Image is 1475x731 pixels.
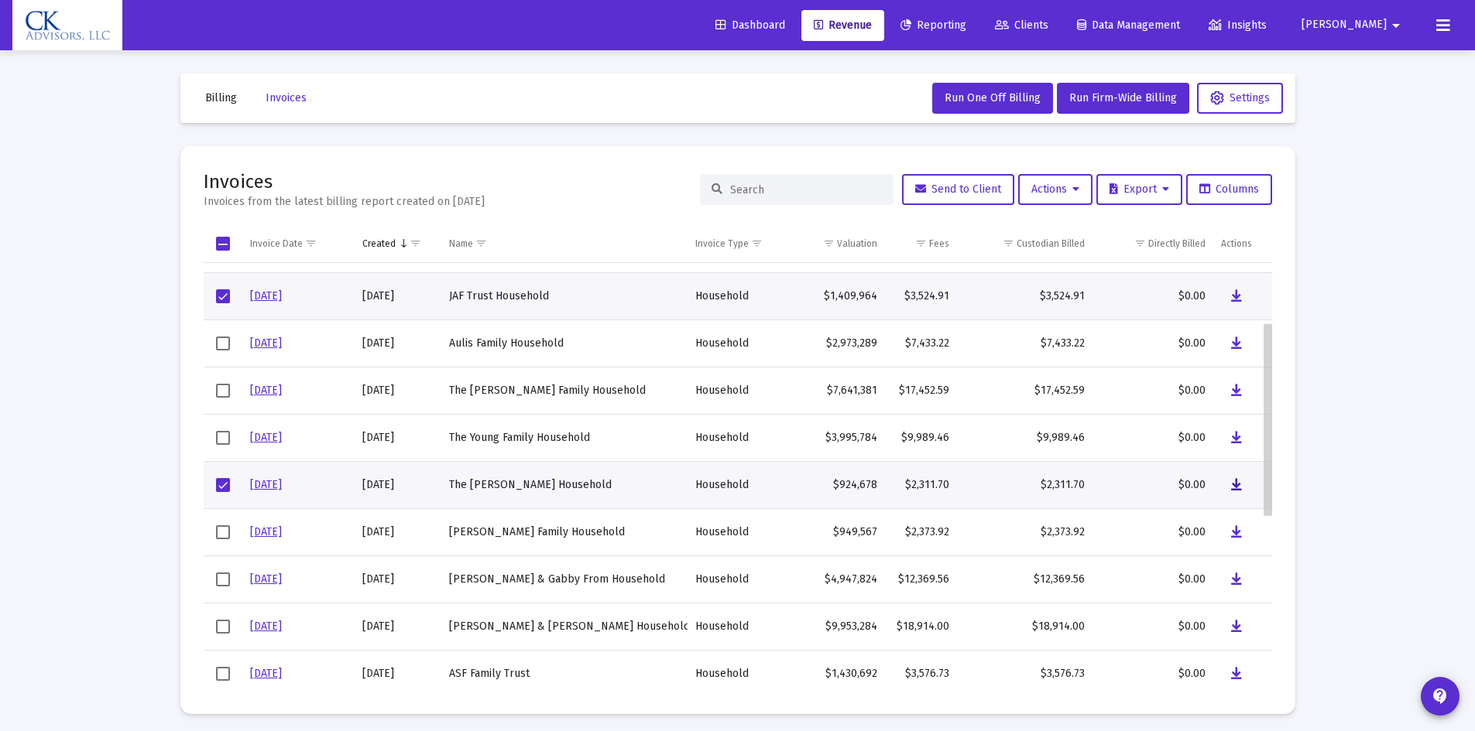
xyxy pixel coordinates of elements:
div: Select row [216,478,230,492]
div: Select row [216,525,230,539]
mat-icon: arrow_drop_down [1387,10,1405,41]
button: Run One Off Billing [932,83,1053,114]
span: Show filter options for column 'Fees' [915,237,927,249]
img: Dashboard [24,10,111,41]
div: $9,989.46 [965,430,1084,446]
a: Reporting [888,10,979,41]
a: [DATE] [250,620,282,633]
div: The [PERSON_NAME] Household [449,477,680,493]
div: [PERSON_NAME] Family Household [449,524,680,540]
td: Household [688,367,788,415]
span: Run One Off Billing [945,91,1041,104]
div: $9,989.46 [893,430,950,446]
span: Actions [1031,183,1079,196]
button: Actions [1018,174,1093,205]
div: $7,433.22 [965,336,1084,351]
span: Billing [205,91,237,104]
span: Show filter options for column 'Name' [475,237,487,249]
td: Household [688,651,788,698]
td: $0.00 [1093,273,1214,320]
span: Export [1110,183,1169,196]
td: Household [688,556,788,603]
td: $0.00 [1093,603,1214,651]
span: Insights [1209,19,1267,32]
span: Data Management [1077,19,1180,32]
td: $7,641,381 [788,367,885,415]
td: Column Invoice Type [688,225,788,262]
td: Column Name [441,225,688,262]
td: Column Valuation [788,225,885,262]
a: [DATE] [250,384,282,397]
td: Column Directly Billed [1093,225,1214,262]
div: $17,452.59 [893,383,950,398]
div: Valuation [837,237,877,250]
td: [DATE] [355,273,441,320]
div: Aulis Family Household [449,336,680,351]
a: [DATE] [250,289,282,302]
td: Column Invoice Date [242,225,355,262]
td: Household [688,603,788,651]
div: Invoices from the latest billing report created on [DATE] [204,194,485,210]
td: $2,973,289 [788,320,885,367]
td: Column Created [355,225,441,262]
div: JAF Trust Household [449,289,680,304]
td: $924,678 [788,462,885,509]
td: [DATE] [355,603,441,651]
span: Run Firm-Wide Billing [1069,91,1177,104]
span: Invoices [266,91,307,104]
div: Name [449,237,473,250]
td: $0.00 [1093,462,1214,509]
td: $0.00 [1093,367,1214,415]
a: [DATE] [250,572,282,586]
td: Column Fees [885,225,958,262]
span: Revenue [814,19,872,32]
a: [DATE] [250,431,282,444]
td: [DATE] [355,415,441,462]
td: [DATE] [355,651,441,698]
div: The [PERSON_NAME] Family Household [449,383,680,398]
div: Select row [216,289,230,303]
div: Select row [216,384,230,398]
span: Columns [1199,183,1259,196]
div: $17,452.59 [965,383,1084,398]
td: Household [688,509,788,556]
td: $0.00 [1093,556,1214,603]
div: Select all [216,237,230,251]
span: Show filter options for column 'Created' [410,237,421,249]
mat-icon: contact_support [1431,687,1449,705]
td: [DATE] [355,462,441,509]
div: Custodian Billed [1017,237,1085,250]
button: Columns [1186,174,1272,205]
a: [DATE] [250,667,282,680]
div: $18,914.00 [965,619,1084,634]
div: Select row [216,572,230,586]
span: [PERSON_NAME] [1302,19,1387,32]
a: Clients [983,10,1061,41]
td: Household [688,415,788,462]
td: Household [688,320,788,367]
td: Household [688,462,788,509]
td: $0.00 [1093,509,1214,556]
span: Dashboard [715,19,785,32]
span: Show filter options for column 'Valuation' [823,237,835,249]
td: $1,409,964 [788,273,885,320]
button: Settings [1197,83,1283,114]
div: [PERSON_NAME] & [PERSON_NAME] Household [449,619,680,634]
div: Select row [216,620,230,634]
div: Select row [216,667,230,681]
td: [DATE] [355,320,441,367]
span: Send to Client [915,183,1001,196]
div: Actions [1221,237,1252,250]
td: Household [688,273,788,320]
div: Invoice Type [695,237,749,250]
div: Created [362,237,396,250]
button: [PERSON_NAME] [1283,9,1424,40]
div: $12,369.56 [893,572,950,587]
td: Column Custodian Billed [957,225,1092,262]
div: [PERSON_NAME] & Gabby From Household [449,572,680,587]
input: Search [730,183,882,196]
a: Dashboard [703,10,798,41]
td: $949,567 [788,509,885,556]
div: ASF Family Trust [449,666,680,681]
button: Send to Client [902,174,1014,205]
